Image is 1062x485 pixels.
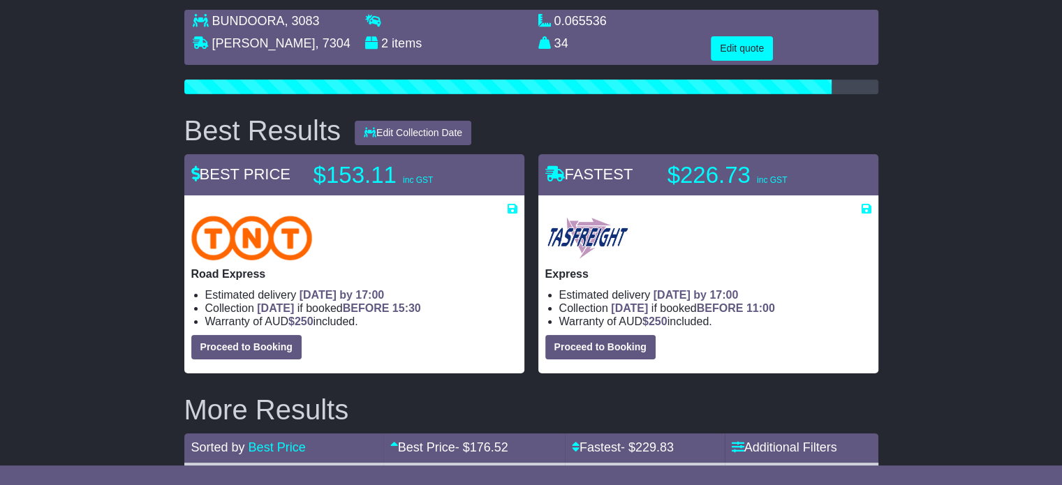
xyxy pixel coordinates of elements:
span: , 3083 [285,14,320,28]
span: 2 [381,36,388,50]
button: Proceed to Booking [191,335,302,359]
span: FASTEST [545,165,633,183]
span: items [392,36,422,50]
span: $ [642,315,668,327]
span: 229.83 [635,440,674,454]
button: Edit Collection Date [355,121,471,145]
span: 176.52 [470,440,508,454]
li: Estimated delivery [205,288,517,301]
span: [DATE] [257,302,294,314]
button: Proceed to Booking [545,335,656,359]
p: $226.73 [668,161,842,189]
a: Additional Filters [732,440,837,454]
span: BEFORE [343,302,390,314]
li: Warranty of AUD included. [205,315,517,328]
span: inc GST [403,175,433,185]
span: if booked [257,302,420,314]
span: BEFORE [697,302,744,314]
div: Best Results [177,115,348,146]
a: Fastest- $229.83 [572,440,674,454]
img: TNT Domestic: Road Express [191,216,313,260]
span: Sorted by [191,440,245,454]
a: Best Price [249,440,306,454]
p: Express [545,267,871,281]
span: [DATE] by 17:00 [654,289,739,301]
span: 250 [295,315,314,327]
img: Tasfreight: Express [545,216,630,260]
h2: More Results [184,394,878,425]
span: BEST PRICE [191,165,290,183]
span: $ [288,315,314,327]
li: Warranty of AUD included. [559,315,871,328]
li: Collection [205,301,517,315]
span: if booked [611,302,774,314]
a: Best Price- $176.52 [390,440,508,454]
span: 34 [554,36,568,50]
span: 11:00 [746,302,775,314]
p: $153.11 [314,161,488,189]
span: - $ [455,440,508,454]
span: 0.065536 [554,14,607,28]
span: 250 [649,315,668,327]
span: inc GST [757,175,787,185]
button: Edit quote [711,36,773,61]
span: 15:30 [392,302,421,314]
li: Collection [559,301,871,315]
span: [PERSON_NAME] [212,36,316,50]
li: Estimated delivery [559,288,871,301]
span: - $ [621,440,674,454]
span: [DATE] [611,302,648,314]
span: [DATE] by 17:00 [300,289,385,301]
p: Road Express [191,267,517,281]
span: , 7304 [316,36,351,50]
span: BUNDOORA [212,14,285,28]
